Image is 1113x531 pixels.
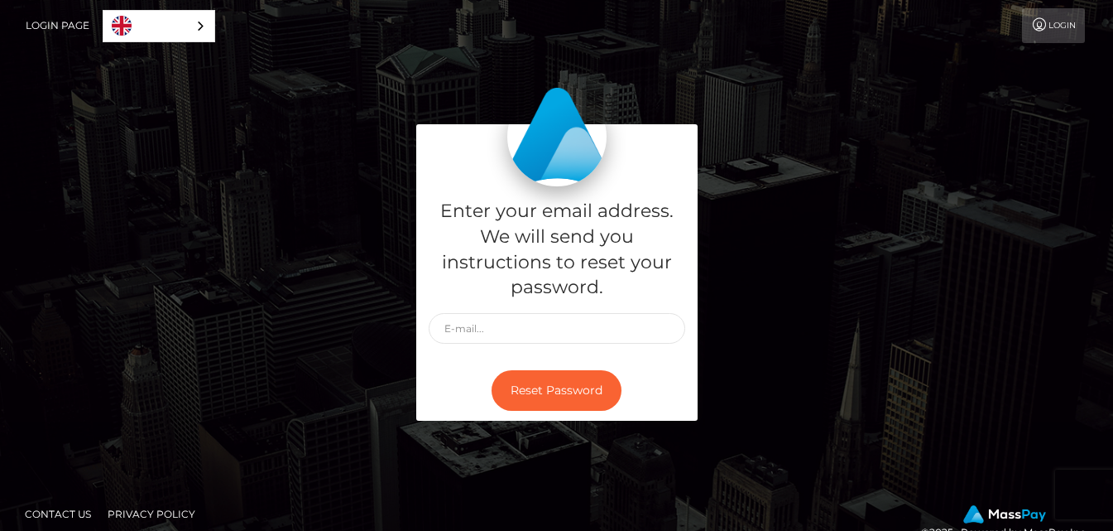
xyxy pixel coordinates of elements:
a: Contact Us [18,501,98,527]
div: Language [103,10,215,42]
button: Reset Password [492,370,621,411]
input: E-mail... [429,313,685,344]
h5: Enter your email address. We will send you instructions to reset your password. [429,199,685,301]
img: MassPay [963,505,1046,524]
a: Login [1022,8,1085,43]
a: English [103,11,214,41]
aside: Language selected: English [103,10,215,42]
a: Login Page [26,8,89,43]
a: Privacy Policy [101,501,202,527]
img: MassPay Login [507,87,607,186]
